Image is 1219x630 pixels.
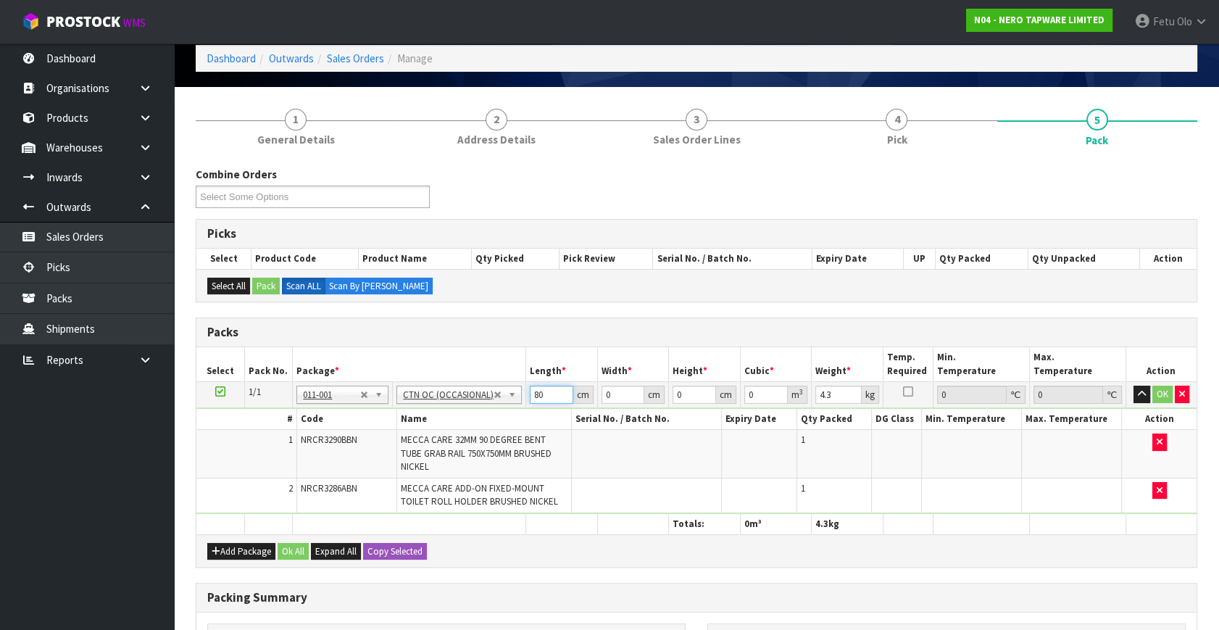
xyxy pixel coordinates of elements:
[741,347,812,381] th: Cubic
[251,249,359,269] th: Product Code
[278,543,309,560] button: Ok All
[799,387,803,397] sup: 3
[1086,133,1108,148] span: Pack
[1103,386,1122,404] div: ℃
[207,543,275,560] button: Add Package
[486,109,507,130] span: 2
[686,109,707,130] span: 3
[1007,386,1025,404] div: ℃
[559,249,653,269] th: Pick Review
[252,278,280,295] button: Pack
[598,347,669,381] th: Width
[288,434,293,446] span: 1
[862,386,879,404] div: kg
[207,591,1186,605] h3: Packing Summary
[744,518,749,530] span: 0
[1028,249,1139,269] th: Qty Unpacked
[935,249,1028,269] th: Qty Packed
[22,12,40,30] img: cube-alt.png
[644,386,665,404] div: cm
[886,109,907,130] span: 4
[904,249,936,269] th: UP
[801,434,805,446] span: 1
[396,409,572,430] th: Name
[282,278,325,295] label: Scan ALL
[245,347,293,381] th: Pack No.
[653,132,741,147] span: Sales Order Lines
[249,386,261,398] span: 1/1
[815,518,828,530] span: 4.3
[457,132,536,147] span: Address Details
[796,409,872,430] th: Qty Packed
[1139,249,1197,269] th: Action
[358,249,471,269] th: Product Name
[1177,14,1192,28] span: Olo
[397,51,433,65] span: Manage
[1086,109,1108,130] span: 5
[1122,409,1197,430] th: Action
[1153,14,1175,28] span: Fetu
[46,12,120,31] span: ProStock
[572,409,722,430] th: Serial No. / Batch No.
[196,347,245,381] th: Select
[669,347,741,381] th: Height
[257,132,335,147] span: General Details
[886,132,907,147] span: Pick
[801,482,805,494] span: 1
[872,409,922,430] th: DG Class
[741,513,812,534] th: m³
[207,278,250,295] button: Select All
[716,386,736,404] div: cm
[288,482,293,494] span: 2
[669,513,741,534] th: Totals:
[196,249,251,269] th: Select
[363,543,427,560] button: Copy Selected
[812,347,883,381] th: Weight
[722,409,797,430] th: Expiry Date
[123,16,146,30] small: WMS
[301,482,357,494] span: NRCR3286ABN
[327,51,384,65] a: Sales Orders
[883,347,933,381] th: Temp. Required
[403,386,494,404] span: CTN OC (OCCASIONAL)
[293,347,526,381] th: Package
[526,347,598,381] th: Length
[922,409,1022,430] th: Min. Temperature
[812,513,883,534] th: kg
[207,227,1186,241] h3: Picks
[1029,347,1126,381] th: Max. Temperature
[812,249,904,269] th: Expiry Date
[296,409,396,430] th: Code
[207,326,1186,339] h3: Packs
[573,386,594,404] div: cm
[788,386,807,404] div: m
[401,434,552,473] span: MECCA CARE 32MM 90 DEGREE BENT TUBE GRAB RAIL 750X750MM BRUSHED NICKEL
[1152,386,1173,403] button: OK
[1022,409,1122,430] th: Max. Temperature
[401,482,558,507] span: MECCA CARE ADD-ON FIXED-MOUNT TOILET ROLL HOLDER BRUSHED NICKEL
[653,249,812,269] th: Serial No. / Batch No.
[196,409,296,430] th: #
[285,109,307,130] span: 1
[269,51,314,65] a: Outwards
[301,434,357,446] span: NRCR3290BBN
[1126,347,1197,381] th: Action
[325,278,433,295] label: Scan By [PERSON_NAME]
[966,9,1112,32] a: N04 - NERO TAPWARE LIMITED
[315,545,357,558] span: Expand All
[196,167,277,182] label: Combine Orders
[311,543,361,560] button: Expand All
[207,51,256,65] a: Dashboard
[303,386,360,404] span: 011-001
[933,347,1029,381] th: Min. Temperature
[471,249,559,269] th: Qty Picked
[974,14,1104,26] strong: N04 - NERO TAPWARE LIMITED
